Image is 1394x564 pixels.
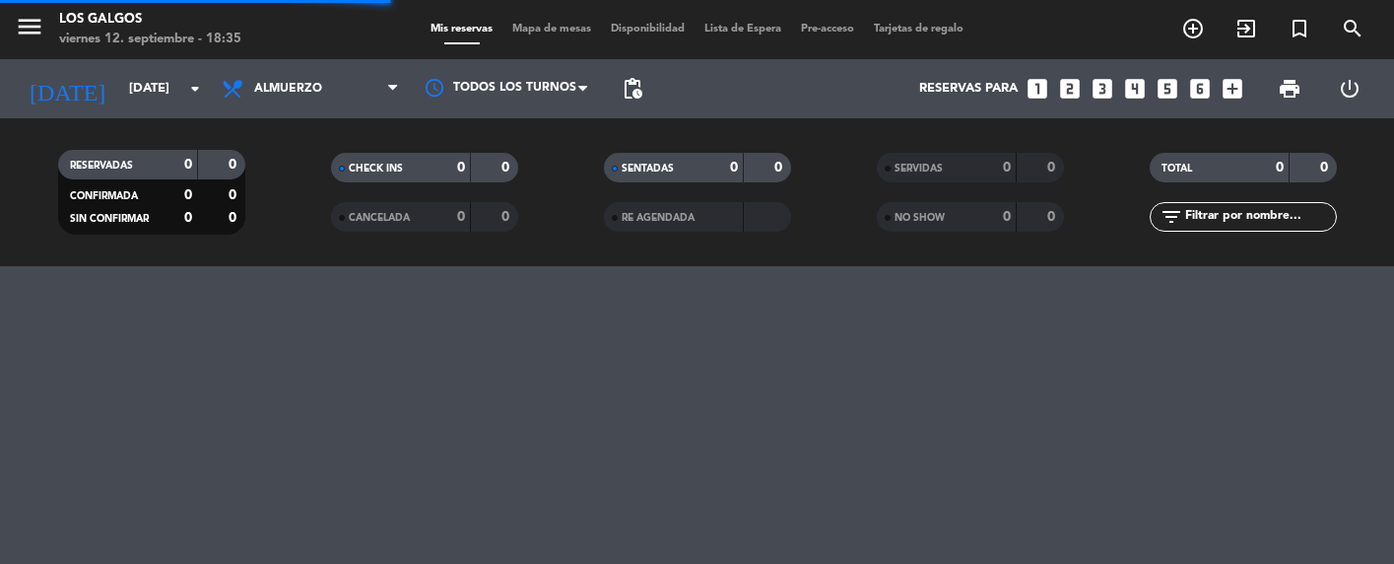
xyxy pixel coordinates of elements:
[895,213,945,223] span: NO SHOW
[501,161,513,175] strong: 0
[1047,210,1059,224] strong: 0
[1155,76,1180,102] i: looks_5
[1181,17,1205,40] i: add_circle_outline
[622,164,674,174] span: SENTADAS
[15,12,44,41] i: menu
[254,82,322,96] span: Almuerzo
[1003,210,1011,224] strong: 0
[621,77,644,101] span: pending_actions
[1338,77,1361,101] i: power_settings_new
[349,164,403,174] span: CHECK INS
[774,161,786,175] strong: 0
[1278,77,1301,101] span: print
[457,161,465,175] strong: 0
[1320,161,1332,175] strong: 0
[349,213,410,223] span: CANCELADA
[184,188,192,202] strong: 0
[70,161,133,171] span: RESERVADAS
[730,161,738,175] strong: 0
[15,67,119,110] i: [DATE]
[1025,76,1050,102] i: looks_one
[1057,76,1083,102] i: looks_two
[457,210,465,224] strong: 0
[919,81,1018,97] span: Reservas para
[1288,17,1311,40] i: turned_in_not
[791,24,864,35] span: Pre-acceso
[695,24,791,35] span: Lista de Espera
[601,24,695,35] span: Disponibilidad
[229,158,240,172] strong: 0
[501,210,513,224] strong: 0
[1319,59,1379,118] div: LOG OUT
[864,24,973,35] span: Tarjetas de regalo
[59,30,241,49] div: viernes 12. septiembre - 18:35
[229,211,240,225] strong: 0
[229,188,240,202] strong: 0
[184,158,192,172] strong: 0
[502,24,601,35] span: Mapa de mesas
[1160,205,1183,229] i: filter_list
[1183,206,1336,228] input: Filtrar por nombre...
[1162,164,1192,174] span: TOTAL
[1047,161,1059,175] strong: 0
[1003,161,1011,175] strong: 0
[1341,17,1364,40] i: search
[1090,76,1115,102] i: looks_3
[622,213,695,223] span: RE AGENDADA
[895,164,943,174] span: SERVIDAS
[184,211,192,225] strong: 0
[15,12,44,48] button: menu
[1220,76,1245,102] i: add_box
[70,191,138,201] span: CONFIRMADA
[1187,76,1213,102] i: looks_6
[70,214,149,224] span: SIN CONFIRMAR
[183,77,207,101] i: arrow_drop_down
[1276,161,1284,175] strong: 0
[1234,17,1258,40] i: exit_to_app
[1122,76,1148,102] i: looks_4
[421,24,502,35] span: Mis reservas
[59,10,241,30] div: Los Galgos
